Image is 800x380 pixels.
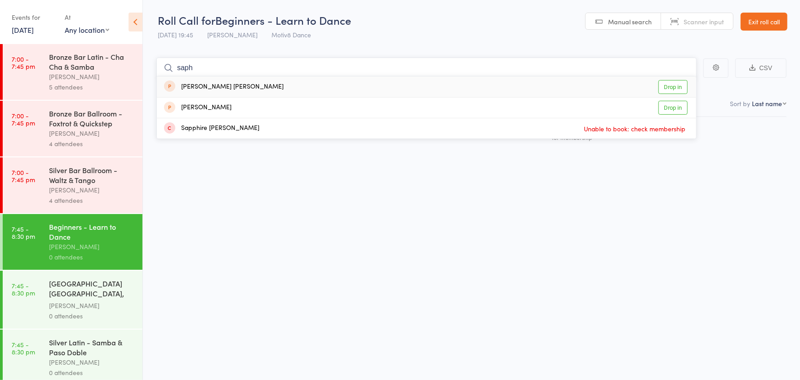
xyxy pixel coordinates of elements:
time: 7:00 - 7:45 pm [12,112,35,126]
time: 7:45 - 8:30 pm [12,225,35,240]
a: [DATE] [12,25,34,35]
span: Roll Call for [158,13,215,27]
span: Scanner input [684,17,724,26]
div: [PERSON_NAME] [49,300,135,311]
div: Bronze Bar Latin - Cha Cha & Samba [49,52,135,72]
div: 4 attendees [49,139,135,149]
time: 7:45 - 8:30 pm [12,282,35,296]
div: Events for [12,10,56,25]
div: for membership [552,134,783,140]
a: 7:45 -8:30 pmBeginners - Learn to Dance[PERSON_NAME]0 attendees [3,214,142,270]
div: At [65,10,109,25]
div: Sapphire [PERSON_NAME] [164,123,259,134]
div: [PERSON_NAME] [49,357,135,367]
a: 7:00 -7:45 pmBronze Bar Ballroom - Foxtrot & Quickstep[PERSON_NAME]4 attendees [3,101,142,156]
label: Sort by [730,99,750,108]
div: 4 attendees [49,195,135,206]
div: [PERSON_NAME] [49,72,135,82]
span: [PERSON_NAME] [207,30,258,39]
time: 7:00 - 7:45 pm [12,55,35,70]
div: [PERSON_NAME] [49,241,135,252]
div: Silver Latin - Samba & Paso Doble [49,337,135,357]
div: [PERSON_NAME] [49,128,135,139]
span: [DATE] 19:45 [158,30,193,39]
a: 7:00 -7:45 pmSilver Bar Ballroom - Waltz & Tango[PERSON_NAME]4 attendees [3,157,142,213]
div: Beginners - Learn to Dance [49,222,135,241]
a: Drop in [658,101,688,115]
time: 7:00 - 7:45 pm [12,169,35,183]
div: [GEOGRAPHIC_DATA] [GEOGRAPHIC_DATA], West Coast Swing [49,278,135,300]
a: Exit roll call [741,13,787,31]
input: Search by name [156,58,697,78]
div: 0 attendees [49,311,135,321]
div: [PERSON_NAME] [PERSON_NAME] [164,82,284,92]
div: 0 attendees [49,367,135,378]
div: 0 attendees [49,252,135,262]
div: Any location [65,25,109,35]
div: [PERSON_NAME] [49,185,135,195]
div: Last name [752,99,782,108]
span: Manual search [608,17,652,26]
span: Unable to book: check membership [582,122,688,135]
div: Bronze Bar Ballroom - Foxtrot & Quickstep [49,108,135,128]
a: Drop in [658,80,688,94]
button: CSV [735,58,787,78]
a: 7:45 -8:30 pm[GEOGRAPHIC_DATA] [GEOGRAPHIC_DATA], West Coast Swing[PERSON_NAME]0 attendees [3,271,142,329]
span: Motiv8 Dance [271,30,311,39]
span: Beginners - Learn to Dance [215,13,351,27]
a: 7:00 -7:45 pmBronze Bar Latin - Cha Cha & Samba[PERSON_NAME]5 attendees [3,44,142,100]
div: [PERSON_NAME] [164,103,231,113]
time: 7:45 - 8:30 pm [12,341,35,355]
div: 5 attendees [49,82,135,92]
div: Silver Bar Ballroom - Waltz & Tango [49,165,135,185]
